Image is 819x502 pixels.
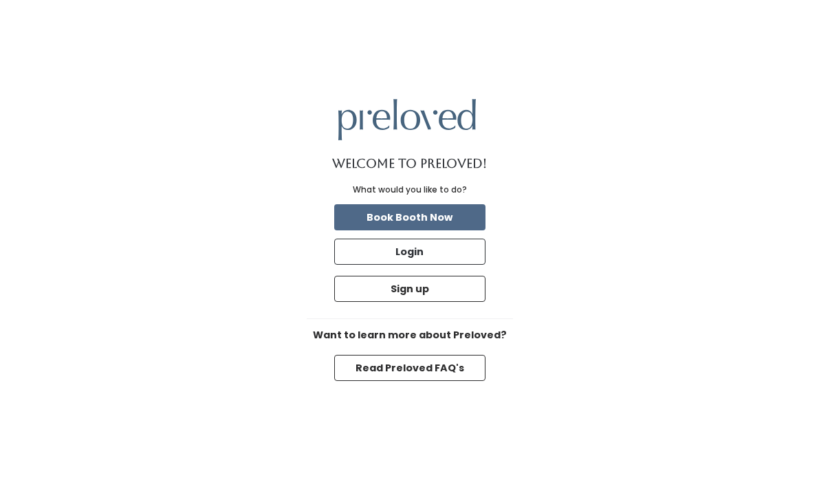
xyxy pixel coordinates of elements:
a: Sign up [331,273,488,305]
button: Sign up [334,276,485,302]
button: Book Booth Now [334,204,485,230]
h6: Want to learn more about Preloved? [307,330,513,341]
button: Login [334,239,485,265]
img: preloved logo [338,99,476,140]
h1: Welcome to Preloved! [332,157,487,171]
a: Login [331,236,488,268]
button: Read Preloved FAQ's [334,355,485,381]
div: What would you like to do? [353,184,467,196]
